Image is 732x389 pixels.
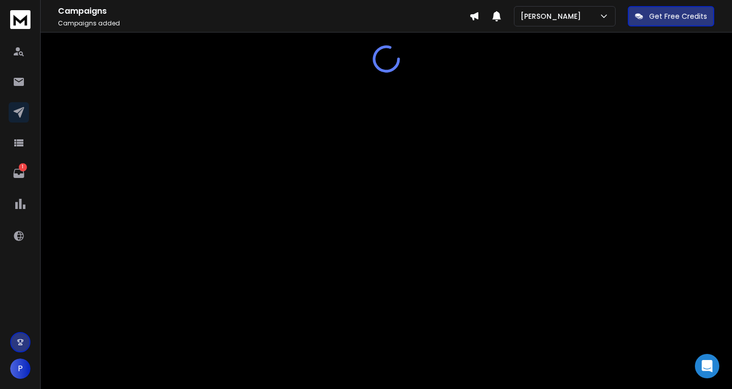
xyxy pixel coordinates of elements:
[10,358,30,379] button: P
[9,163,29,184] a: 1
[695,354,719,378] div: Open Intercom Messenger
[649,11,707,21] p: Get Free Credits
[19,163,27,171] p: 1
[10,10,30,29] img: logo
[628,6,714,26] button: Get Free Credits
[58,19,469,27] p: Campaigns added
[58,5,469,17] h1: Campaigns
[521,11,585,21] p: [PERSON_NAME]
